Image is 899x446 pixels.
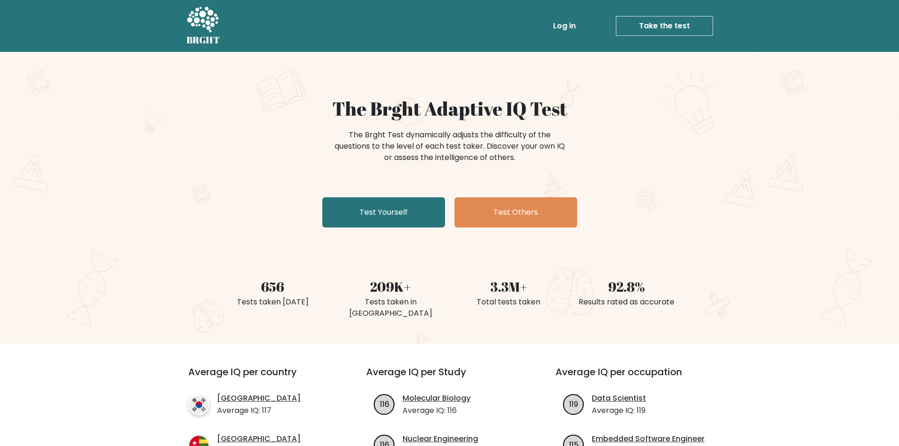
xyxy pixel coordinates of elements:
[616,16,713,36] a: Take the test
[219,296,326,308] div: Tests taken [DATE]
[455,277,562,296] div: 3.3M+
[403,393,471,404] a: Molecular Biology
[322,197,445,227] a: Test Yourself
[569,398,578,409] text: 119
[403,405,471,416] p: Average IQ: 116
[337,277,444,296] div: 209K+
[573,296,680,308] div: Results rated as accurate
[555,366,722,389] h3: Average IQ per occupation
[217,433,301,445] a: [GEOGRAPHIC_DATA]
[217,405,301,416] p: Average IQ: 117
[592,405,646,416] p: Average IQ: 119
[403,433,478,445] a: Nuclear Engineering
[592,433,705,445] a: Embedded Software Engineer
[188,394,210,415] img: country
[573,277,680,296] div: 92.8%
[186,34,220,46] h5: BRGHT
[592,393,646,404] a: Data Scientist
[337,296,444,319] div: Tests taken in [GEOGRAPHIC_DATA]
[366,366,533,389] h3: Average IQ per Study
[188,366,332,389] h3: Average IQ per country
[217,393,301,404] a: [GEOGRAPHIC_DATA]
[455,296,562,308] div: Total tests taken
[332,129,568,163] div: The Brght Test dynamically adjusts the difficulty of the questions to the level of each test take...
[380,398,389,409] text: 116
[186,4,220,48] a: BRGHT
[219,277,326,296] div: 656
[549,17,580,35] a: Log in
[219,97,680,120] h1: The Brght Adaptive IQ Test
[454,197,577,227] a: Test Others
